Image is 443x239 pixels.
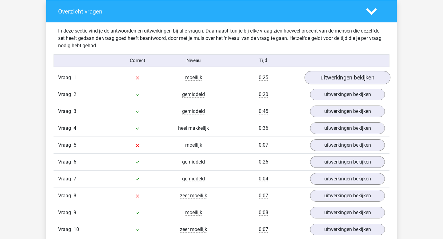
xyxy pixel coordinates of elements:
[185,142,202,148] span: moeilijk
[74,226,79,232] span: 10
[58,91,74,98] span: Vraag
[178,125,209,131] span: heel makkelijk
[182,91,205,98] span: gemiddeld
[259,176,268,182] span: 0:04
[74,125,76,131] span: 4
[310,156,385,168] a: uitwerkingen bekijken
[74,142,76,148] span: 5
[310,207,385,218] a: uitwerkingen bekijken
[259,226,268,233] span: 0:07
[259,91,268,98] span: 0:20
[58,175,74,183] span: Vraag
[305,71,390,84] a: uitwerkingen bekijken
[58,108,74,115] span: Vraag
[185,210,202,216] span: moeilijk
[221,57,305,64] div: Tijd
[74,75,76,80] span: 1
[259,75,268,81] span: 0:25
[259,142,268,148] span: 0:07
[310,106,385,117] a: uitwerkingen bekijken
[180,193,207,199] span: zeer moeilijk
[74,159,76,165] span: 6
[259,108,268,114] span: 0:45
[58,125,74,132] span: Vraag
[310,173,385,185] a: uitwerkingen bekijken
[182,108,205,114] span: gemiddeld
[259,193,268,199] span: 0:07
[74,91,76,97] span: 2
[166,57,221,64] div: Niveau
[58,158,74,166] span: Vraag
[310,190,385,202] a: uitwerkingen bekijken
[74,210,76,215] span: 9
[182,159,205,165] span: gemiddeld
[74,176,76,182] span: 7
[259,159,268,165] span: 0:26
[58,209,74,216] span: Vraag
[185,75,202,81] span: moeilijk
[259,125,268,131] span: 0:36
[58,141,74,149] span: Vraag
[74,193,76,199] span: 8
[310,89,385,100] a: uitwerkingen bekijken
[54,27,389,49] div: In deze sectie vind je de antwoorden en uitwerkingen bij alle vragen. Daarnaast kun je bij elke v...
[58,74,74,81] span: Vraag
[74,108,76,114] span: 3
[182,176,205,182] span: gemiddeld
[259,210,268,216] span: 0:08
[180,226,207,233] span: zeer moeilijk
[58,8,357,15] h4: Overzicht vragen
[110,57,166,64] div: Correct
[58,226,74,233] span: Vraag
[58,192,74,199] span: Vraag
[310,122,385,134] a: uitwerkingen bekijken
[310,224,385,235] a: uitwerkingen bekijken
[310,139,385,151] a: uitwerkingen bekijken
